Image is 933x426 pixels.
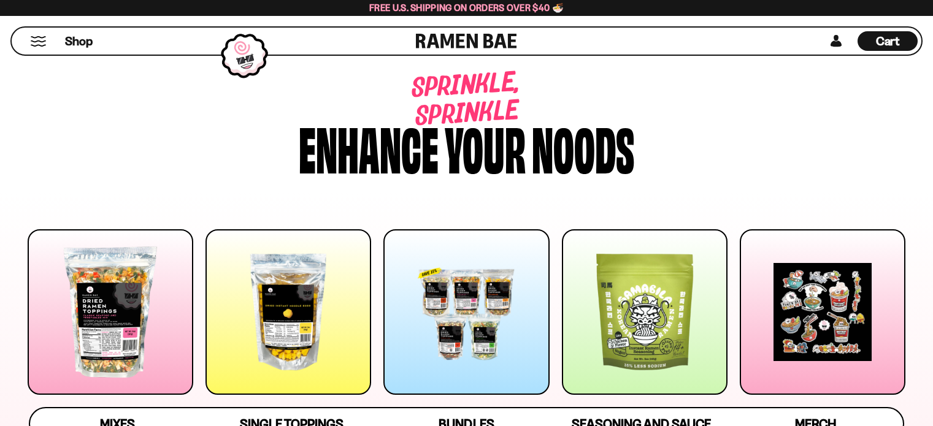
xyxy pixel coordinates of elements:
span: Cart [876,34,900,48]
a: Shop [65,31,93,51]
span: Shop [65,33,93,50]
span: Free U.S. Shipping on Orders over $40 🍜 [369,2,564,13]
div: noods [532,118,634,176]
button: Mobile Menu Trigger [30,36,47,47]
div: your [445,118,526,176]
div: Cart [858,28,918,55]
div: Enhance [299,118,439,176]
